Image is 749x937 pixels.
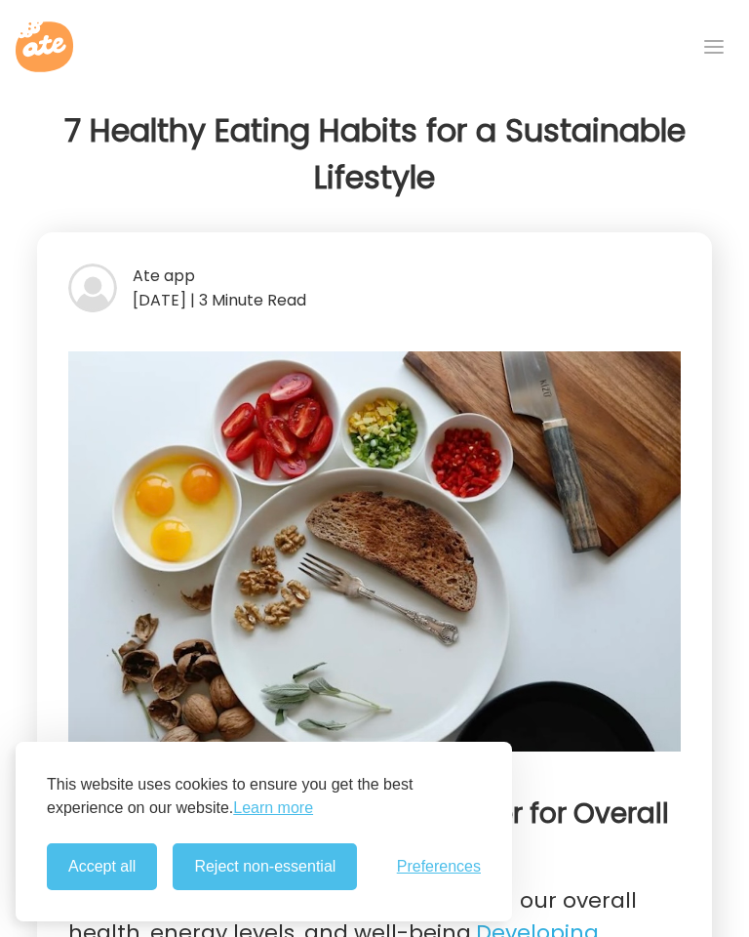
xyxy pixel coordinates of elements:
button: Reject non-essential [173,843,357,890]
img: Healthy eating habits wellness. Image: Pexels - Selma Nigar Baştürk [68,336,680,767]
p: This website uses cookies to ensure you get the best experience on our website. [47,773,481,820]
h1: 7 Healthy Eating Habits for a Sustainable Lifestyle [23,107,726,201]
button: Toggle preferences [397,858,481,876]
div: Ate app [68,264,680,288]
img: bg-avatar-default.svg [68,264,117,312]
span: Preferences [397,858,481,876]
button: Accept all cookies [47,843,157,890]
a: Learn more [233,796,313,820]
div: [DATE] | 3 Minute Read [68,288,680,312]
